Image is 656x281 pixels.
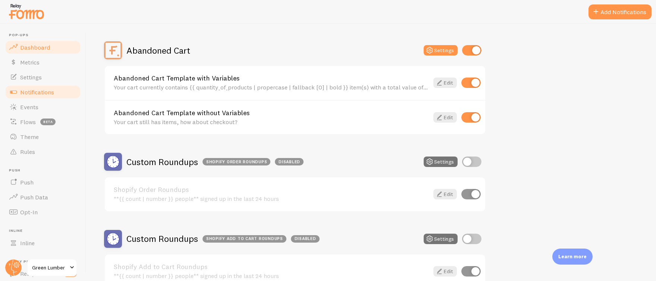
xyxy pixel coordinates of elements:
a: Push Data [4,190,81,205]
a: Dashboard [4,40,81,55]
div: Shopify Order roundups [203,158,270,165]
a: Green Lumber [27,259,77,277]
span: Settings [20,73,42,81]
div: **{{ count | number }} people** signed up in the last 24 hours [114,195,429,202]
img: Custom Roundups [104,230,122,248]
span: Flows [20,118,36,126]
a: Push [4,175,81,190]
a: Abandoned Cart Template without Variables [114,110,429,116]
a: Edit [433,112,457,123]
a: Edit [433,266,457,277]
div: Your cart still has items, how about checkout? [114,119,429,125]
div: Disabled [275,158,304,165]
h2: Custom Roundups [126,233,320,244]
div: Learn more [552,249,593,265]
span: Inline [9,228,81,233]
a: Shopify Add to Cart Roundups [114,263,429,270]
span: Inline [20,239,35,247]
a: Edit [433,189,457,199]
span: Opt-In [20,208,38,216]
span: Push Data [20,193,48,201]
div: Disabled [291,235,320,243]
span: Pop-ups [9,33,81,38]
span: Green Lumber [32,263,68,272]
span: Theme [20,133,39,140]
span: beta [40,119,56,125]
a: Metrics [4,55,81,70]
div: Your cart currently contains {{ quantity_of_products | propercase | fallback [0] | bold }} item(s... [114,84,429,91]
div: Shopify Add to Cart roundups [203,235,286,243]
a: Flows beta [4,114,81,129]
a: Notifications [4,85,81,100]
a: Settings [4,70,81,85]
img: Abandoned Cart [104,41,122,59]
img: Custom Roundups [104,153,122,171]
a: Opt-In [4,205,81,220]
div: **{{ count | number }} people** signed up in the last 24 hours [114,272,429,279]
span: Metrics [20,59,40,66]
a: Events [4,100,81,114]
a: Inline [4,236,81,250]
a: Abandoned Cart Template with Variables [114,75,429,82]
a: Theme [4,129,81,144]
button: Settings [424,157,458,167]
a: Rules [4,144,81,159]
p: Learn more [558,253,587,260]
a: Shopify Order Roundups [114,186,429,193]
span: Push [9,168,81,173]
span: Events [20,103,38,111]
span: Notifications [20,88,54,96]
img: fomo-relay-logo-orange.svg [8,2,45,21]
span: Dashboard [20,44,50,51]
span: Push [20,179,34,186]
button: Settings [424,45,458,56]
span: Rules [20,148,35,155]
h2: Custom Roundups [126,156,304,168]
a: Edit [433,78,457,88]
h2: Abandoned Cart [126,45,190,56]
button: Settings [424,234,458,244]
